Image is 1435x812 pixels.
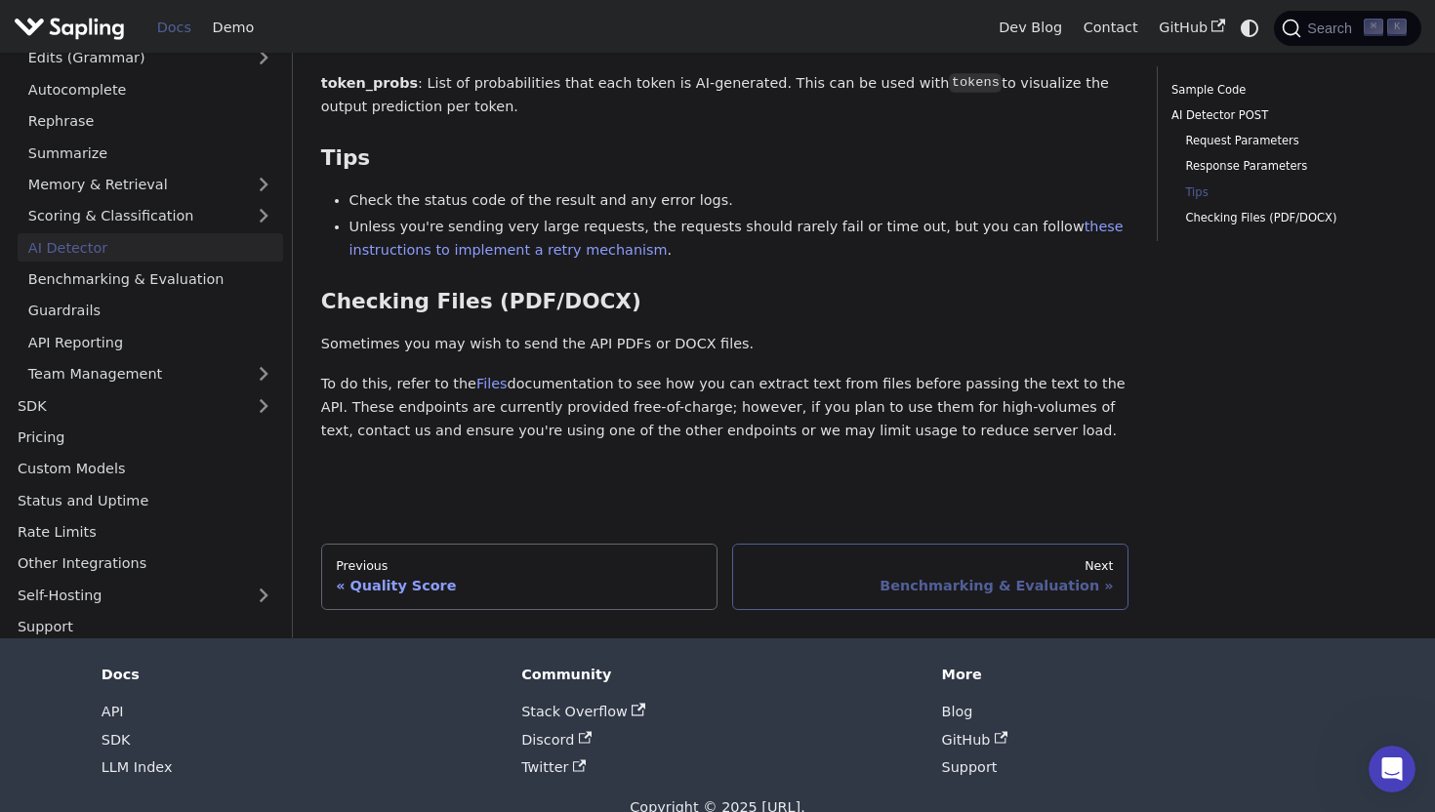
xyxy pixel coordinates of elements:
[747,577,1114,594] div: Benchmarking & Evaluation
[942,732,1008,748] a: GitHub
[1274,11,1420,46] button: Search (Command+K)
[18,75,283,103] a: Autocomplete
[18,170,283,198] a: Memory & Retrieval
[336,577,703,594] div: Quality Score
[1364,19,1383,36] kbd: ⌘
[102,759,173,775] a: LLM Index
[949,73,1002,93] code: tokens
[988,13,1072,43] a: Dev Blog
[321,544,1128,610] nav: Docs pages
[102,704,124,719] a: API
[1236,14,1264,42] button: Switch between dark and light mode (currently system mode)
[321,333,1128,356] p: Sometimes you may wish to send the API PDFs or DOCX files.
[1171,106,1400,125] a: AI Detector POST
[732,544,1128,610] a: NextBenchmarking & Evaluation
[521,666,914,683] div: Community
[244,391,283,420] button: Expand sidebar category 'SDK'
[321,145,1128,172] h3: Tips
[7,581,283,609] a: Self-Hosting
[7,517,283,546] a: Rate Limits
[7,423,283,451] a: Pricing
[521,759,586,775] a: Twitter
[321,544,717,610] a: PreviousQuality Score
[321,289,1128,315] h3: Checking Files (PDF/DOCX)
[476,376,508,391] a: Files
[1387,19,1407,36] kbd: K
[146,13,202,43] a: Docs
[1369,746,1415,792] iframe: Intercom live chat
[1185,132,1392,150] a: Request Parameters
[942,666,1334,683] div: More
[18,359,283,387] a: Team Management
[14,14,125,42] img: Sapling.ai
[7,549,283,578] a: Other Integrations
[18,264,283,293] a: Benchmarking & Evaluation
[336,558,703,574] div: Previous
[349,216,1128,263] li: Unless you're sending very large requests, the requests should rarely fail or time out, but you c...
[102,666,494,683] div: Docs
[1148,13,1235,43] a: GitHub
[349,219,1124,258] a: these instructions to implement a retry mechanism
[1185,209,1392,227] a: Checking Files (PDF/DOCX)
[747,558,1114,574] div: Next
[1171,81,1400,100] a: Sample Code
[102,732,131,748] a: SDK
[1301,20,1364,36] span: Search
[1073,13,1149,43] a: Contact
[7,391,244,420] a: SDK
[7,486,283,514] a: Status and Uptime
[321,373,1128,442] p: To do this, refer to the documentation to see how you can extract text from files before passing ...
[321,72,1128,119] p: : List of probabilities that each token is AI-generated. This can be used with to visualize the o...
[321,75,418,91] strong: token_probs
[7,612,283,640] a: Support
[521,732,592,748] a: Discord
[18,44,283,72] a: Edits (Grammar)
[18,139,283,167] a: Summarize
[1185,183,1392,202] a: Tips
[18,201,283,229] a: Scoring & Classification
[14,14,132,42] a: Sapling.ai
[521,704,644,719] a: Stack Overflow
[7,454,283,482] a: Custom Models
[942,759,998,775] a: Support
[202,13,265,43] a: Demo
[349,189,1128,213] li: Check the status code of the result and any error logs.
[1185,157,1392,176] a: Response Parameters
[18,297,283,325] a: Guardrails
[18,328,283,356] a: API Reporting
[942,704,973,719] a: Blog
[18,233,283,262] a: AI Detector
[18,106,283,135] a: Rephrase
